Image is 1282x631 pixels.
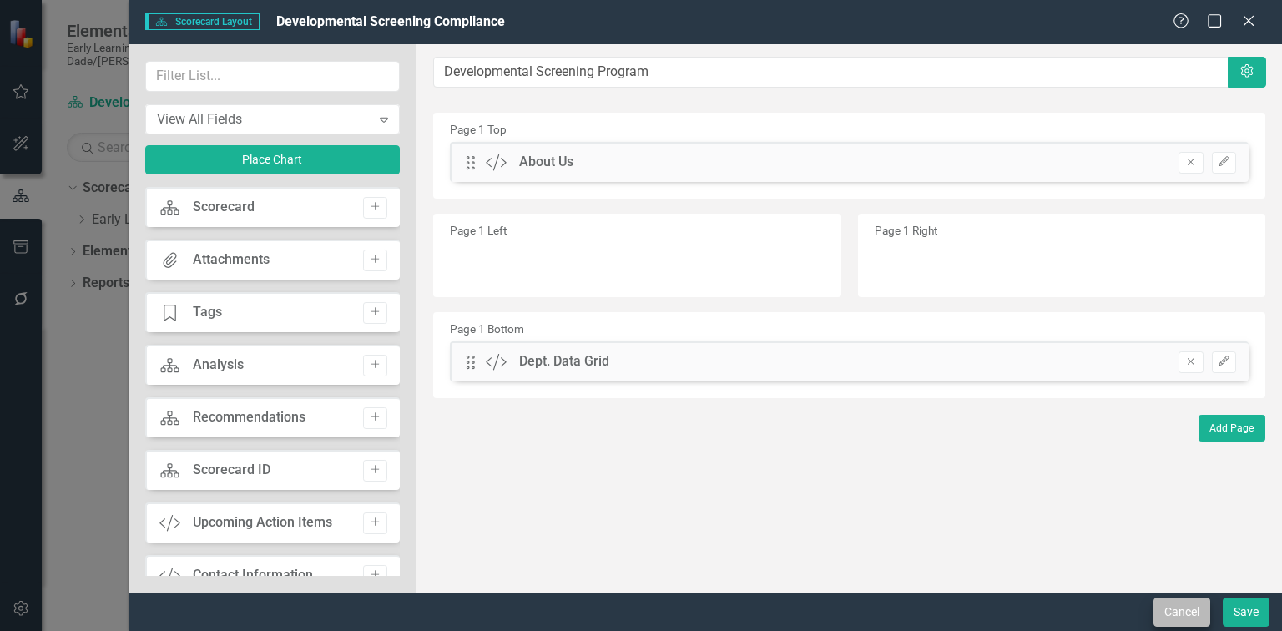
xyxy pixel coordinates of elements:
small: Page 1 Left [450,224,507,237]
span: Developmental Screening Compliance [276,13,505,29]
small: Page 1 Top [450,123,507,136]
div: Upcoming Action Items [193,513,332,533]
div: Attachments [193,250,270,270]
input: Filter List... [145,61,401,92]
div: Recommendations [193,408,305,427]
div: About Us [519,153,573,172]
div: Dept. Data Grid [519,352,609,371]
div: Analysis [193,356,244,375]
div: Tags [193,303,222,322]
div: View All Fields [157,109,371,129]
span: Scorecard Layout [145,13,260,30]
div: Scorecard [193,198,255,217]
button: Place Chart [145,145,401,174]
button: Cancel [1153,598,1210,627]
div: Contact Information [193,566,313,585]
button: Add Page [1199,415,1265,442]
input: Layout Name [433,57,1229,88]
small: Page 1 Right [875,224,937,237]
small: Page 1 Bottom [450,322,524,336]
button: Save [1223,598,1269,627]
div: Scorecard ID [193,461,270,480]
